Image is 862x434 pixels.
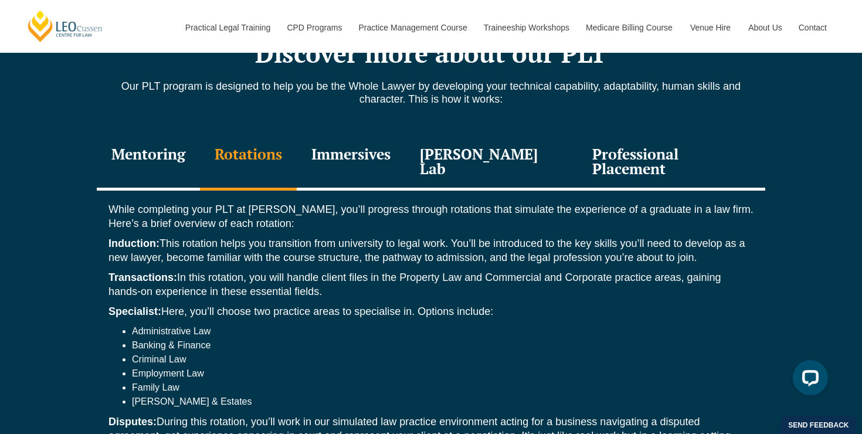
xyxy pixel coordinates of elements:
[405,135,578,191] div: [PERSON_NAME] Lab
[475,2,577,53] a: Traineeship Workshops
[132,338,754,352] li: Banking & Finance
[97,135,200,191] div: Mentoring
[350,2,475,53] a: Practice Management Course
[132,381,754,395] li: Family Law
[108,272,177,283] strong: Transactions:
[783,355,833,405] iframe: LiveChat chat widget
[578,135,765,191] div: Professional Placement
[108,306,161,317] strong: Specialist:
[132,367,754,381] li: Employment Law
[97,80,765,106] p: Our PLT program is designed to help you be the Whole Lawyer by developing your technical capabili...
[108,236,754,265] p: This rotation helps you transition from university to legal work. You’ll be introduced to the key...
[132,352,754,367] li: Criminal Law
[26,9,104,43] a: [PERSON_NAME] Centre for Law
[297,135,405,191] div: Immersives
[681,2,739,53] a: Venue Hire
[177,2,279,53] a: Practical Legal Training
[132,324,754,338] li: Administrative Law
[200,135,297,191] div: Rotations
[577,2,681,53] a: Medicare Billing Course
[790,2,836,53] a: Contact
[108,238,159,249] strong: Induction:
[108,416,157,428] strong: Disputes:
[278,2,349,53] a: CPD Programs
[739,2,790,53] a: About Us
[97,39,765,68] h2: Discover more about our PLT
[132,395,754,409] li: [PERSON_NAME] & Estates
[108,202,754,230] p: While completing your PLT at [PERSON_NAME], you’ll progress through rotations that simulate the e...
[108,270,754,299] p: In this rotation, you will handle client files in the Property Law and Commercial and Corporate p...
[108,304,754,318] p: Here, you’ll choose two practice areas to specialise in. Options include:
